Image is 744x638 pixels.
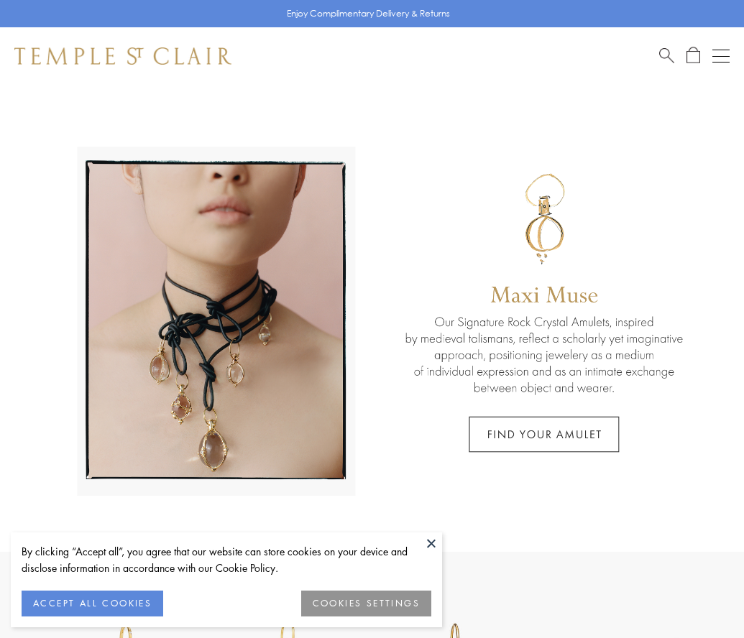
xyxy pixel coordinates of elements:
a: Open Shopping Bag [686,47,700,65]
button: ACCEPT ALL COOKIES [22,591,163,616]
p: Enjoy Complimentary Delivery & Returns [287,6,450,21]
button: Open navigation [712,47,730,65]
button: COOKIES SETTINGS [301,591,431,616]
div: By clicking “Accept all”, you agree that our website can store cookies on your device and disclos... [22,543,431,576]
a: Search [659,47,674,65]
img: Temple St. Clair [14,47,231,65]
